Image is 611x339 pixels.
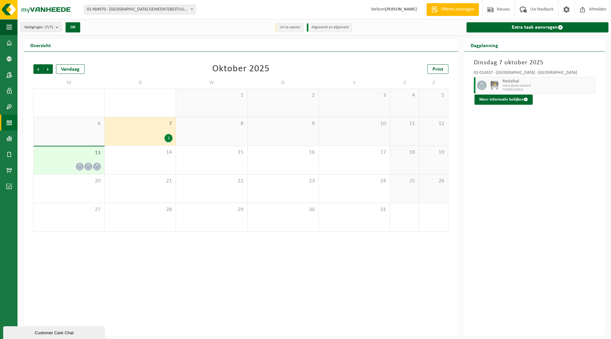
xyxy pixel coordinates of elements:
[422,92,445,99] span: 5
[251,206,315,213] span: 30
[179,120,244,127] span: 8
[33,64,43,74] span: Vorige
[248,77,319,88] td: D
[307,23,352,32] li: Afgewerkt en afgemeld
[422,149,445,156] span: 19
[179,178,244,185] span: 22
[464,39,504,51] h2: Dagplanning
[322,92,387,99] span: 3
[24,23,53,32] span: Vestigingen
[393,120,416,127] span: 11
[502,79,593,84] span: Restafval
[37,120,101,127] span: 6
[422,178,445,185] span: 26
[43,64,53,74] span: Volgende
[3,325,106,339] iframe: chat widget
[108,178,172,185] span: 21
[37,178,101,185] span: 20
[502,88,593,92] span: T250002159816
[474,71,595,77] div: 02-014337 - [GEOGRAPHIC_DATA] - [GEOGRAPHIC_DATA]
[393,92,416,99] span: 4
[21,22,62,32] button: Vestigingen(7/7)
[179,149,244,156] span: 15
[84,5,195,14] span: 01-904970 - MOORSLEDE GEMEENTEBESTUUR - DADIZELE
[108,206,172,213] span: 28
[251,178,315,185] span: 23
[474,58,595,67] h3: Dinsdag 7 oktober 2025
[108,149,172,156] span: 14
[56,64,85,74] div: Vandaag
[393,178,416,185] span: 25
[251,92,315,99] span: 2
[275,23,304,32] li: Uit te voeren
[37,150,101,157] span: 13
[390,77,419,88] td: Z
[426,3,479,16] a: Offerte aanvragen
[33,77,105,88] td: M
[212,64,270,74] div: Oktober 2025
[108,120,172,127] span: 7
[490,81,499,90] img: WB-1100-GAL-GY-02
[251,149,315,156] span: 16
[322,149,387,156] span: 17
[474,95,533,105] button: Meer informatie bekijken
[439,6,476,13] span: Offerte aanvragen
[432,67,443,72] span: Print
[105,77,176,88] td: D
[179,206,244,213] span: 29
[45,25,53,29] count: (7/7)
[251,120,315,127] span: 9
[24,39,57,51] h2: Overzicht
[467,22,608,32] a: Extra taak aanvragen
[322,120,387,127] span: 10
[322,178,387,185] span: 24
[502,84,593,88] span: WB-1100-GA restafval
[84,5,195,14] span: 01-904970 - MOORSLEDE GEMEENTEBESTUUR - DADIZELE
[385,7,417,12] strong: [PERSON_NAME]
[419,77,448,88] td: Z
[427,64,448,74] a: Print
[179,92,244,99] span: 1
[393,149,416,156] span: 18
[165,134,172,142] div: 1
[37,206,101,213] span: 27
[322,206,387,213] span: 31
[66,22,80,32] button: OK
[319,77,390,88] td: V
[176,77,247,88] td: W
[422,120,445,127] span: 12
